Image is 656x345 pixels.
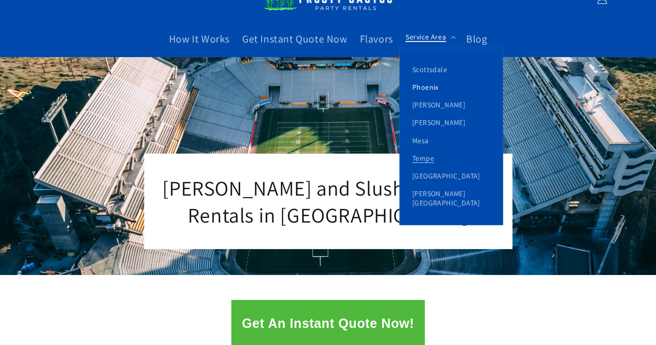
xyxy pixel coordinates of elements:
span: [PERSON_NAME] and Slushy Machine Rentals in [GEOGRAPHIC_DATA] [162,174,493,228]
a: Mesa [400,132,503,149]
span: Get Instant Quote Now [242,32,347,46]
a: [PERSON_NAME] [400,114,503,131]
span: Blog [466,32,487,46]
a: [PERSON_NAME] [400,96,503,114]
a: Tempe [400,149,503,167]
a: How It Works [163,26,236,52]
span: Flavors [360,32,393,46]
a: [GEOGRAPHIC_DATA] [400,167,503,185]
a: Flavors [354,26,399,52]
span: Service Area [406,32,446,42]
span: How It Works [169,32,230,46]
summary: Service Area [399,26,460,48]
a: [PERSON_NAME][GEOGRAPHIC_DATA] [400,185,503,212]
a: Scottsdale [400,61,503,78]
a: Blog [460,26,493,52]
a: Get Instant Quote Now [236,26,354,52]
a: Phoenix [400,78,503,96]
